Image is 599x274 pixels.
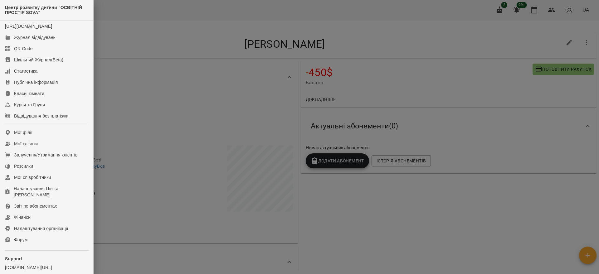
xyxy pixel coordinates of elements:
[5,256,88,262] p: Support
[14,214,31,220] div: Фінанси
[14,141,38,147] div: Мої клієнти
[14,68,38,74] div: Статистика
[14,90,44,97] div: Класні кімнати
[14,102,45,108] div: Курси та Групи
[14,113,69,119] div: Відвідування без платіжки
[14,203,57,209] div: Звіт по абонементах
[14,225,68,232] div: Налаштування організації
[14,46,33,52] div: QR Code
[14,57,63,63] div: Шкільний Журнал(Beta)
[14,163,33,169] div: Розсилки
[14,237,28,243] div: Форум
[5,24,52,29] a: [URL][DOMAIN_NAME]
[5,5,88,15] span: Центр розвитку дитини "ОСВІТНІЙ ПРОСТІР SOVA"
[14,174,51,180] div: Мої співробітники
[14,129,32,136] div: Мої філії
[14,34,56,41] div: Журнал відвідувань
[14,185,88,198] div: Налаштування Цін та [PERSON_NAME]
[14,152,78,158] div: Залучення/Утримання клієнтів
[5,264,88,271] a: [DOMAIN_NAME][URL]
[14,79,58,85] div: Публічна інформація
